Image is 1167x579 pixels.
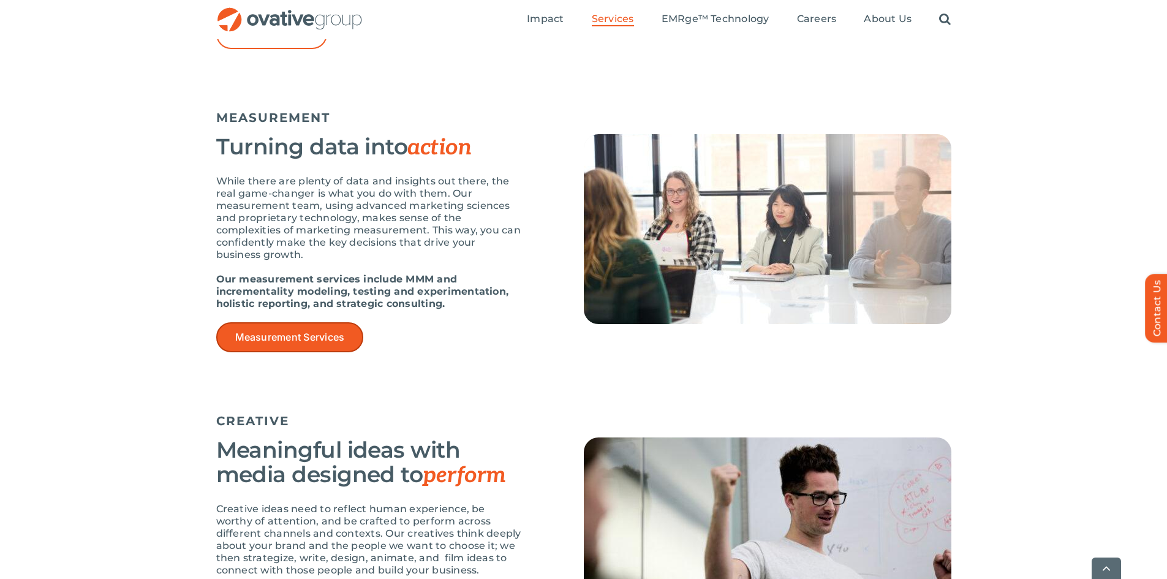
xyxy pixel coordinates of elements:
[216,110,951,125] h5: MEASUREMENT
[216,273,509,309] strong: Our measurement services include MMM and incrementality modeling, testing and experimentation, ho...
[864,13,912,26] a: About Us
[797,13,837,26] a: Careers
[662,13,769,26] a: EMRge™ Technology
[662,13,769,25] span: EMRge™ Technology
[216,6,363,18] a: OG_Full_horizontal_RGB
[216,175,523,261] p: While there are plenty of data and insights out there, the real game-changer is what you do with ...
[797,13,837,25] span: Careers
[423,462,505,489] span: perform
[592,13,634,25] span: Services
[407,134,471,161] span: action
[216,414,951,428] h5: CREATIVE
[216,322,364,352] a: Measurement Services
[235,331,345,343] span: Measurement Services
[592,13,634,26] a: Services
[216,437,523,488] h3: Meaningful ideas with media designed to
[527,13,564,26] a: Impact
[939,13,951,26] a: Search
[864,13,912,25] span: About Us
[216,503,523,577] p: Creative ideas need to reflect human experience, be worthy of attention, and be crafted to perfor...
[216,134,523,160] h3: Turning data into
[584,134,951,324] img: Services – Measurement
[527,13,564,25] span: Impact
